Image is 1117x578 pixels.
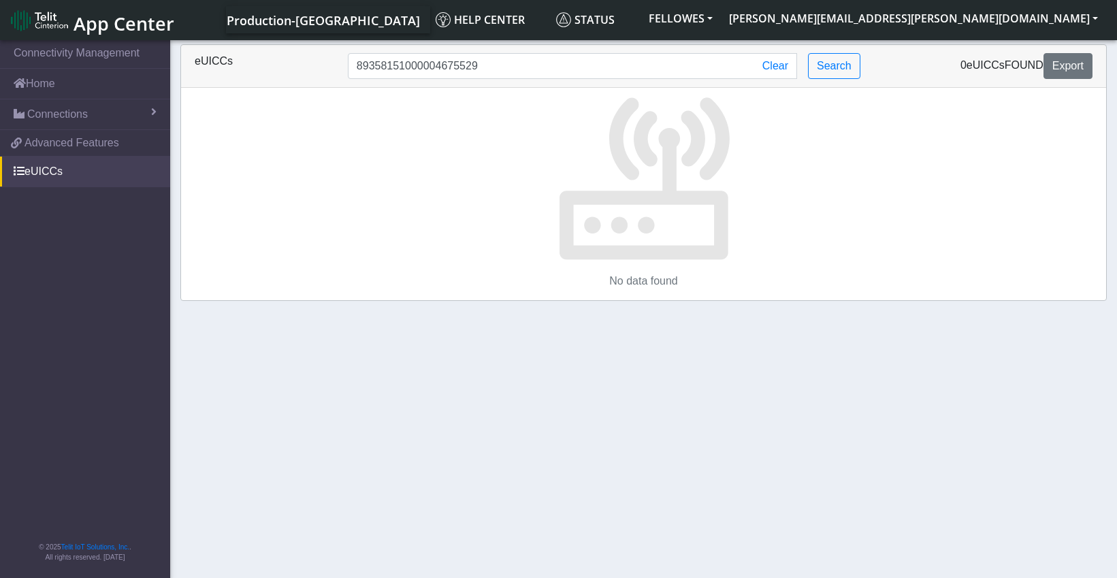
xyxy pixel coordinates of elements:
[721,6,1106,31] button: [PERSON_NAME][EMAIL_ADDRESS][PERSON_NAME][DOMAIN_NAME]
[11,5,172,35] a: App Center
[754,53,797,79] button: Clear
[557,88,731,262] img: No data found
[27,106,88,123] span: Connections
[25,135,119,151] span: Advanced Features
[641,6,721,31] button: FELLOWES
[556,12,571,27] img: status.svg
[967,59,1005,71] span: eUICCs
[11,10,68,31] img: logo-telit-cinterion-gw-new.png
[348,53,755,79] input: Search...
[1043,53,1092,79] button: Export
[556,12,615,27] span: Status
[1052,60,1084,71] span: Export
[1005,59,1043,71] span: found
[960,59,967,71] span: 0
[74,11,174,36] span: App Center
[430,6,551,33] a: Help center
[436,12,451,27] img: knowledge.svg
[436,12,525,27] span: Help center
[808,53,860,79] button: Search
[226,6,419,33] a: Your current platform instance
[184,53,338,79] div: eUICCs
[181,273,1106,289] p: No data found
[61,543,129,551] a: Telit IoT Solutions, Inc.
[551,6,641,33] a: Status
[227,12,420,29] span: Production-[GEOGRAPHIC_DATA]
